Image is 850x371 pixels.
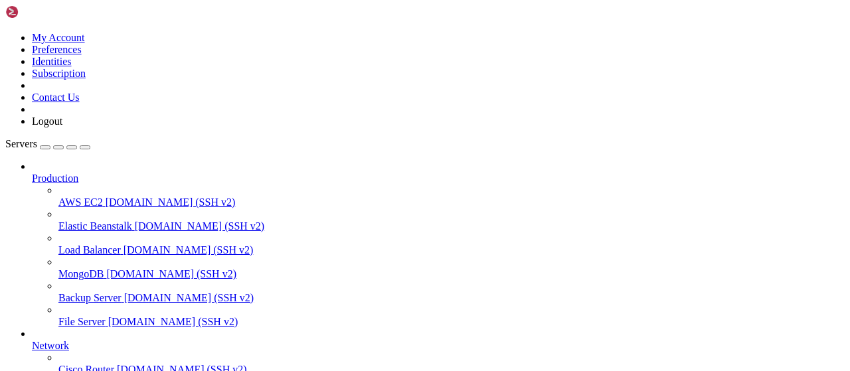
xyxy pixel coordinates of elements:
[58,208,845,232] li: Elastic Beanstalk [DOMAIN_NAME] (SSH v2)
[58,280,845,304] li: Backup Server [DOMAIN_NAME] (SSH v2)
[32,340,69,351] span: Network
[58,232,845,256] li: Load Balancer [DOMAIN_NAME] (SSH v2)
[58,292,122,303] span: Backup Server
[5,138,37,149] span: Servers
[106,196,236,208] span: [DOMAIN_NAME] (SSH v2)
[58,196,845,208] a: AWS EC2 [DOMAIN_NAME] (SSH v2)
[32,161,845,328] li: Production
[58,268,845,280] a: MongoDB [DOMAIN_NAME] (SSH v2)
[124,244,254,256] span: [DOMAIN_NAME] (SSH v2)
[32,340,845,352] a: Network
[58,268,104,279] span: MongoDB
[135,220,265,232] span: [DOMAIN_NAME] (SSH v2)
[58,292,845,304] a: Backup Server [DOMAIN_NAME] (SSH v2)
[58,304,845,328] li: File Server [DOMAIN_NAME] (SSH v2)
[32,115,62,127] a: Logout
[106,268,236,279] span: [DOMAIN_NAME] (SSH v2)
[32,44,82,55] a: Preferences
[108,316,238,327] span: [DOMAIN_NAME] (SSH v2)
[58,220,845,232] a: Elastic Beanstalk [DOMAIN_NAME] (SSH v2)
[58,316,845,328] a: File Server [DOMAIN_NAME] (SSH v2)
[58,316,106,327] span: File Server
[32,32,85,43] a: My Account
[124,292,254,303] span: [DOMAIN_NAME] (SSH v2)
[5,5,82,19] img: Shellngn
[58,220,132,232] span: Elastic Beanstalk
[58,256,845,280] li: MongoDB [DOMAIN_NAME] (SSH v2)
[58,244,845,256] a: Load Balancer [DOMAIN_NAME] (SSH v2)
[32,68,86,79] a: Subscription
[32,56,72,67] a: Identities
[58,185,845,208] li: AWS EC2 [DOMAIN_NAME] (SSH v2)
[58,244,121,256] span: Load Balancer
[32,92,80,103] a: Contact Us
[32,173,845,185] a: Production
[58,196,103,208] span: AWS EC2
[5,138,90,149] a: Servers
[32,173,78,184] span: Production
